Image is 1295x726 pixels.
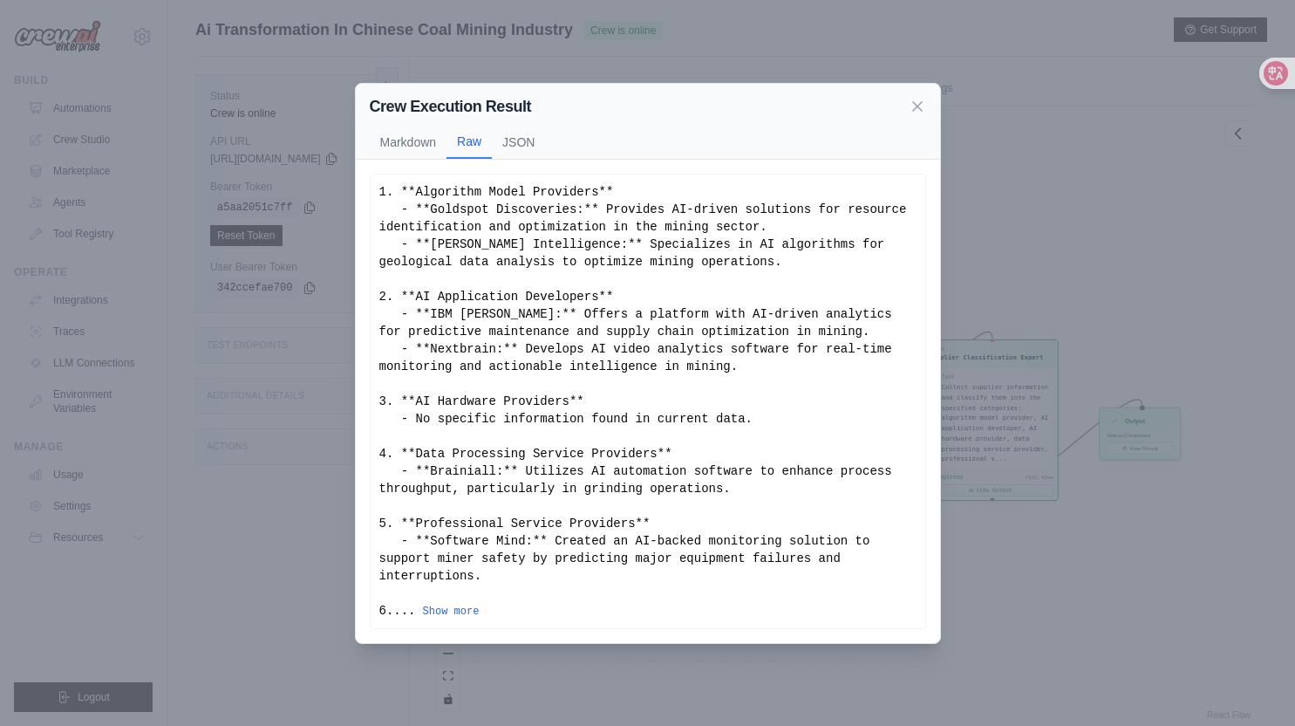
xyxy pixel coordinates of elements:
[370,126,447,159] button: Markdown
[1208,642,1295,726] div: 聊天小组件
[492,126,545,159] button: JSON
[423,605,480,619] button: Show more
[446,126,492,159] button: Raw
[379,183,917,620] div: 1. **Algorithm Model Providers** - **Goldspot Discoveries:** Provides AI-driven solutions for res...
[370,94,532,119] h2: Crew Execution Result
[1208,642,1295,726] iframe: Chat Widget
